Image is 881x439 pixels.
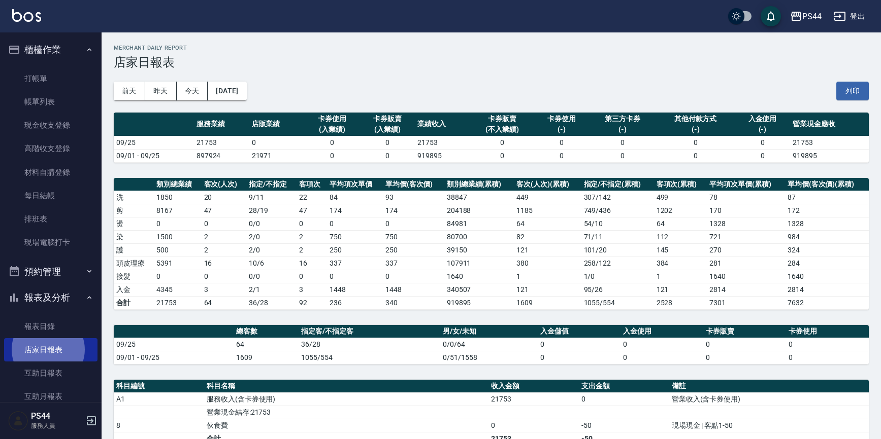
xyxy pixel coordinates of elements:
td: 0 [327,217,382,230]
td: 145 [654,243,707,257]
td: 0 [304,136,360,149]
a: 店家日報表 [4,338,97,361]
td: 2 / 1 [246,283,297,296]
td: 0 [735,136,790,149]
td: 09/01 - 09/25 [114,149,194,162]
td: 250 [327,243,382,257]
td: 64 [514,217,581,230]
td: 服務收入(含卡券使用) [204,392,488,406]
th: 支出金額 [579,380,669,393]
td: 0 [589,149,656,162]
table: a dense table [114,325,869,364]
td: 營業收入(含卡券使用) [669,392,869,406]
td: 10 / 6 [246,257,297,270]
td: 0 [154,217,201,230]
td: 1 / 0 [581,270,654,283]
th: 科目編號 [114,380,204,393]
td: 499 [654,191,707,204]
td: 0 [621,338,703,351]
td: 護 [114,243,154,257]
td: 2 [297,243,328,257]
td: 80700 [444,230,514,243]
td: 1055/554 [299,351,440,364]
th: 收入金額 [488,380,579,393]
th: 平均項次單價 [327,178,382,191]
td: 121 [514,283,581,296]
td: 172 [785,204,869,217]
th: 指定/不指定(累積) [581,178,654,191]
div: 其他付款方式 [659,114,732,124]
td: 0/0/64 [440,338,538,351]
td: 174 [327,204,382,217]
a: 材料自購登錄 [4,161,97,184]
td: 1640 [785,270,869,283]
button: 報表及分析 [4,284,97,311]
td: 0 [360,136,415,149]
th: 單均價(客次價) [383,178,444,191]
td: 0 [383,270,444,283]
td: 09/25 [114,136,194,149]
button: 昨天 [145,82,177,100]
td: 2 [202,243,246,257]
th: 平均項次單價(累積) [707,178,785,191]
td: 0 [786,351,869,364]
td: 21753 [154,296,201,309]
td: 919895 [790,149,869,162]
td: 8167 [154,204,201,217]
td: 16 [297,257,328,270]
td: 236 [327,296,382,309]
td: 36/28 [299,338,440,351]
td: 5391 [154,257,201,270]
td: 1609 [234,351,299,364]
button: [DATE] [208,82,246,100]
td: 36/28 [246,296,297,309]
td: 21753 [790,136,869,149]
a: 每日結帳 [4,184,97,207]
th: 備註 [669,380,869,393]
td: 2814 [785,283,869,296]
td: 919895 [444,296,514,309]
td: 接髮 [114,270,154,283]
div: 第三方卡券 [592,114,654,124]
td: 47 [297,204,328,217]
h5: PS44 [31,411,83,421]
td: 2 / 0 [246,243,297,257]
td: 0 [383,217,444,230]
td: 16 [202,257,246,270]
th: 客次(人次) [202,178,246,191]
th: 業績收入 [415,113,470,136]
div: 卡券使用 [307,114,357,124]
td: 0/51/1558 [440,351,538,364]
th: 客項次(累積) [654,178,707,191]
td: 750 [383,230,444,243]
button: 櫃檯作業 [4,36,97,63]
td: 0 / 0 [246,217,297,230]
td: -50 [579,419,669,432]
td: 54 / 10 [581,217,654,230]
th: 類別總業績(累積) [444,178,514,191]
td: 101 / 20 [581,243,654,257]
td: 8 [114,419,204,432]
td: 28 / 19 [246,204,297,217]
td: 09/25 [114,338,234,351]
td: 燙 [114,217,154,230]
div: (入業績) [362,124,412,135]
td: 384 [654,257,707,270]
td: 39150 [444,243,514,257]
td: 0 [579,392,669,406]
table: a dense table [114,178,869,310]
td: 1185 [514,204,581,217]
td: 92 [297,296,328,309]
th: 指定/不指定 [246,178,297,191]
td: 340 [383,296,444,309]
th: 客項次 [297,178,328,191]
td: 64 [202,296,246,309]
td: 7632 [785,296,869,309]
th: 指定客/不指定客 [299,325,440,338]
button: 列印 [836,82,869,100]
td: 剪 [114,204,154,217]
td: 112 [654,230,707,243]
td: 0 [703,338,786,351]
td: 258 / 122 [581,257,654,270]
td: 1328 [707,217,785,230]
